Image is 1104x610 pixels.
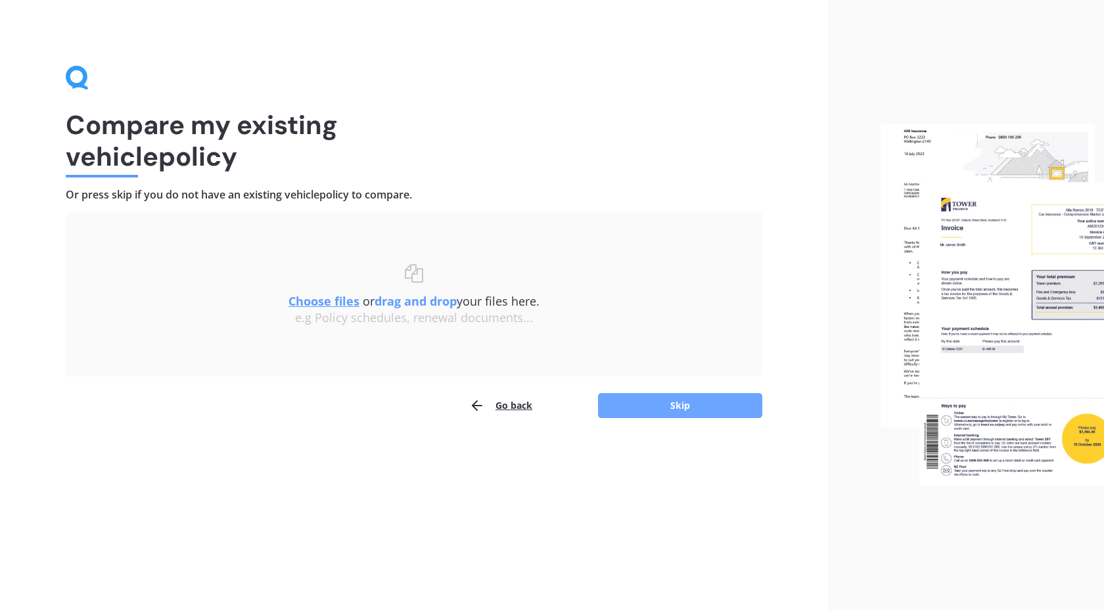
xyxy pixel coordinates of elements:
[469,392,532,419] button: Go back
[66,109,762,172] h1: Compare my existing vehicle policy
[881,124,1104,485] img: files.webp
[66,188,762,202] h4: Or press skip if you do not have an existing vehicle policy to compare.
[375,293,457,309] b: drag and drop
[598,393,762,418] button: Skip
[288,293,359,309] u: Choose files
[92,311,736,325] div: e.g Policy schedules, renewal documents...
[288,293,540,309] span: or your files here.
